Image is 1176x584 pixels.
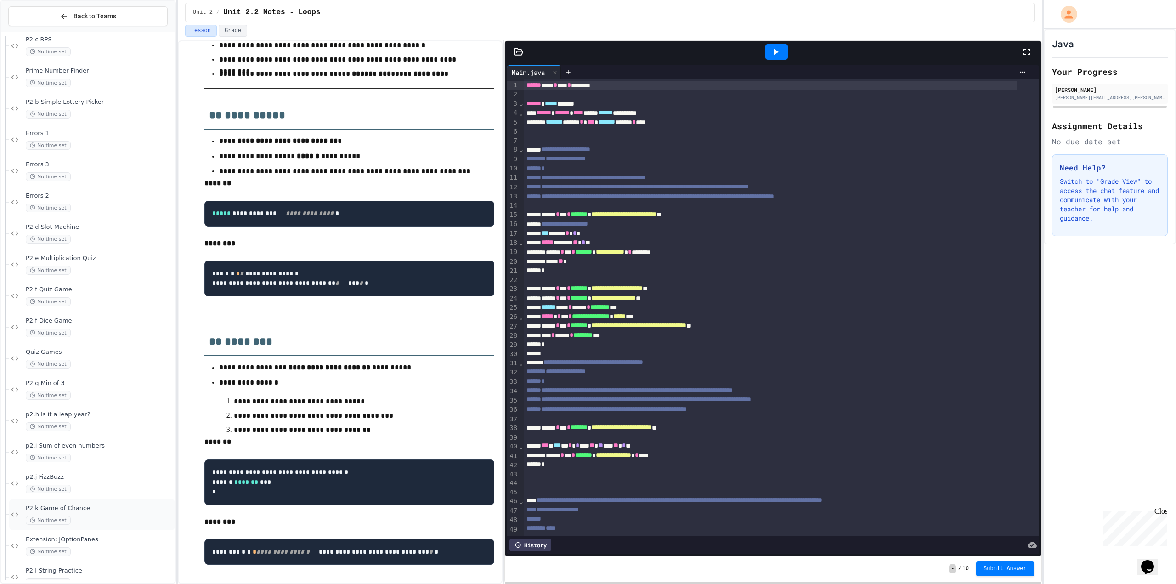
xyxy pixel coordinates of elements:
div: [PERSON_NAME][EMAIL_ADDRESS][PERSON_NAME][DOMAIN_NAME][PERSON_NAME] [1055,94,1165,101]
div: 41 [507,452,519,461]
div: 25 [507,303,519,312]
div: 13 [507,192,519,201]
span: 10 [962,565,969,573]
div: 22 [507,276,519,285]
div: 26 [507,312,519,322]
div: 15 [507,210,519,220]
div: 10 [507,164,519,173]
span: No time set [26,454,71,462]
div: 50 [507,534,519,544]
div: 32 [507,368,519,377]
span: p2.j FizzBuzz [26,473,173,481]
span: P2.e Multiplication Quiz [26,255,173,262]
div: 5 [507,118,519,127]
span: No time set [26,47,71,56]
div: 29 [507,340,519,350]
div: 7 [507,136,519,146]
div: 2 [507,90,519,99]
span: - [949,564,956,573]
div: 30 [507,350,519,359]
span: Errors 2 [26,192,173,200]
span: Fold line [519,109,523,117]
span: No time set [26,141,71,150]
div: 45 [507,488,519,497]
div: 27 [507,322,519,331]
span: Fold line [519,146,523,153]
div: My Account [1051,4,1080,25]
span: No time set [26,516,71,525]
span: Fold line [519,359,523,367]
div: 28 [507,331,519,340]
span: P2.l String Practice [26,567,173,575]
h2: Your Progress [1052,65,1168,78]
span: No time set [26,235,71,244]
h2: Assignment Details [1052,119,1168,132]
span: No time set [26,360,71,369]
span: No time set [26,422,71,431]
div: Main.java [507,65,561,79]
span: Prime Number Finder [26,67,173,75]
div: [PERSON_NAME] [1055,85,1165,94]
span: No time set [26,547,71,556]
div: 16 [507,220,519,229]
div: 8 [507,145,519,154]
div: 34 [507,387,519,396]
div: 43 [507,470,519,479]
span: Fold line [519,443,523,450]
div: 3 [507,99,519,108]
div: 33 [507,377,519,386]
span: No time set [26,297,71,306]
span: No time set [26,266,71,275]
div: 23 [507,284,519,294]
span: / [958,565,961,573]
div: 48 [507,516,519,525]
div: 4 [507,108,519,118]
div: 47 [507,506,519,516]
span: No time set [26,391,71,400]
span: Quiz Games [26,348,173,356]
div: History [509,539,551,551]
span: No time set [26,110,71,119]
span: No time set [26,79,71,87]
p: Switch to "Grade View" to access the chat feature and communicate with your teacher for help and ... [1060,177,1160,223]
div: 21 [507,266,519,276]
span: P2.g Min of 3 [26,380,173,387]
div: 18 [507,238,519,248]
div: 38 [507,424,519,433]
div: 39 [507,433,519,442]
span: P2.k Game of Chance [26,505,173,512]
div: No due date set [1052,136,1168,147]
button: Grade [219,25,247,37]
div: 37 [507,415,519,424]
span: Unit 2 [193,9,213,16]
div: Chat with us now!Close [4,4,63,58]
button: Submit Answer [976,561,1034,576]
span: Fold line [519,313,523,321]
div: 1 [507,81,519,90]
div: 14 [507,201,519,210]
div: 9 [507,155,519,164]
span: P2.d Slot Machine [26,223,173,231]
span: Fold line [519,239,523,246]
span: No time set [26,172,71,181]
div: Main.java [507,68,549,77]
span: Errors 1 [26,130,173,137]
div: 20 [507,257,519,266]
span: No time set [26,329,71,337]
div: 12 [507,183,519,192]
div: 31 [507,359,519,368]
div: 42 [507,461,519,470]
h3: Need Help? [1060,162,1160,173]
div: 40 [507,442,519,451]
span: No time set [26,204,71,212]
div: 36 [507,405,519,414]
span: / [216,9,220,16]
iframe: chat widget [1100,507,1167,546]
h1: Java [1052,37,1074,50]
span: Errors 3 [26,161,173,169]
span: P2.b Simple Lottery Picker [26,98,173,106]
span: Unit 2.2 Notes - Loops [223,7,320,18]
div: 11 [507,173,519,182]
button: Lesson [185,25,217,37]
span: Submit Answer [984,565,1027,573]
